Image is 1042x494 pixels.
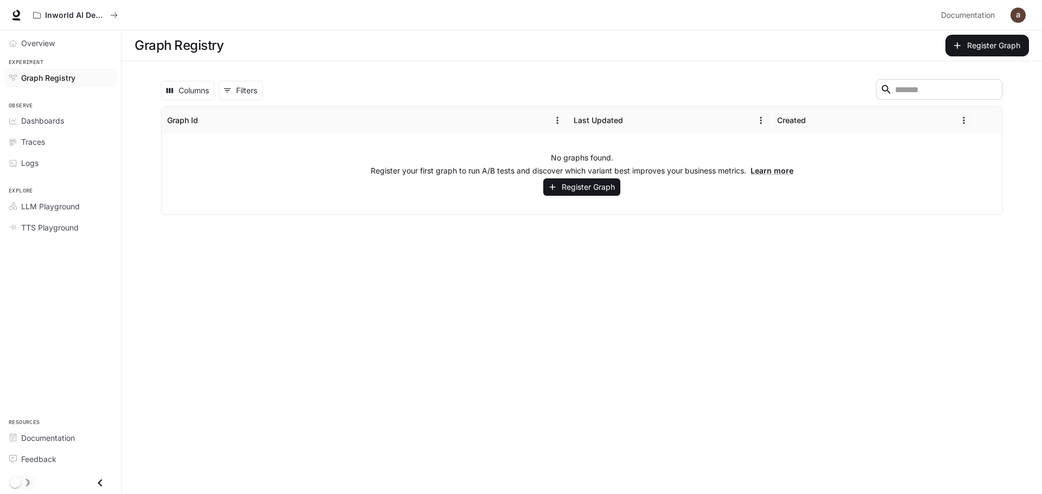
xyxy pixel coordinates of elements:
[21,453,56,465] span: Feedback
[161,81,214,100] button: Select columns
[10,476,21,488] span: Dark mode toggle
[4,197,117,216] a: LLM Playground
[574,116,623,125] div: Last Updated
[167,116,198,125] div: Graph Id
[21,72,75,84] span: Graph Registry
[4,218,117,237] a: TTS Playground
[28,4,123,26] button: All workspaces
[1011,8,1026,23] img: User avatar
[4,111,117,130] a: Dashboards
[876,79,1002,102] div: Search
[4,68,117,87] a: Graph Registry
[1007,4,1029,26] button: User avatar
[21,432,75,444] span: Documentation
[4,132,117,151] a: Traces
[4,450,117,469] a: Feedback
[937,4,1003,26] a: Documentation
[956,112,972,129] button: Menu
[199,112,215,129] button: Sort
[751,166,793,175] a: Learn more
[624,112,640,129] button: Sort
[21,136,45,147] span: Traces
[135,35,224,56] h1: Graph Registry
[219,81,263,100] button: Show filters
[4,153,117,172] a: Logs
[777,116,806,125] div: Created
[4,34,117,53] a: Overview
[21,157,39,169] span: Logs
[88,472,112,494] button: Close drawer
[543,178,620,196] button: Register Graph
[941,9,995,22] span: Documentation
[4,428,117,447] a: Documentation
[21,222,79,233] span: TTS Playground
[807,112,823,129] button: Sort
[371,165,793,176] p: Register your first graph to run A/B tests and discover which variant best improves your business...
[551,152,613,163] p: No graphs found.
[945,35,1029,56] button: Register Graph
[45,11,106,20] p: Inworld AI Demos
[21,201,80,212] span: LLM Playground
[753,112,769,129] button: Menu
[549,112,566,129] button: Menu
[21,115,64,126] span: Dashboards
[21,37,55,49] span: Overview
